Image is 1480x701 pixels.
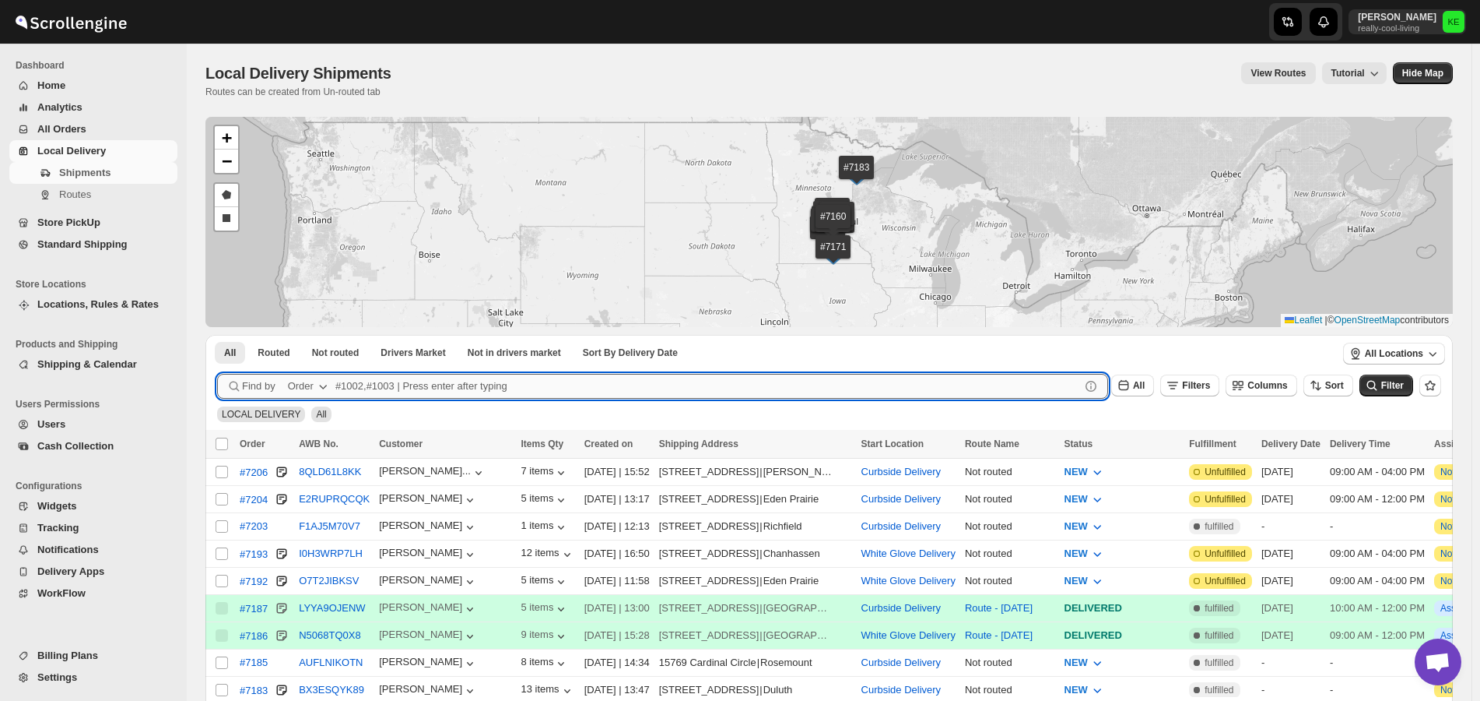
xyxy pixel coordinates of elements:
button: Filters [1160,375,1219,396]
div: DELIVERED [1064,601,1180,616]
button: [PERSON_NAME] [379,492,478,508]
span: NEW [1064,657,1088,668]
div: - [1261,519,1320,534]
div: [PERSON_NAME]... [379,465,471,477]
span: Created on [584,439,633,449]
button: E2RUPRQCQK [299,493,370,505]
button: WorkFlow [9,583,177,604]
button: [PERSON_NAME] [379,574,478,590]
a: Draw a rectangle [215,207,238,231]
div: Open chat [1415,639,1461,685]
a: Zoom in [215,126,238,150]
span: fulfilled [1205,602,1233,615]
div: 09:00 AM - 04:00 PM [1330,573,1425,589]
button: 1 items [521,520,569,535]
span: Shipping Address [659,439,738,449]
button: Notifications [9,539,177,561]
div: 5 items [521,492,569,508]
div: © contributors [1281,314,1453,327]
div: | [659,491,852,507]
div: [DATE] [1261,546,1320,562]
button: #7193 [240,546,268,562]
span: All [316,409,326,420]
a: Leaflet [1285,315,1322,326]
span: Settings [37,671,77,683]
span: Customer [379,439,423,449]
div: [GEOGRAPHIC_DATA] [763,628,833,643]
div: #7186 [240,630,268,642]
button: User menu [1348,9,1466,34]
div: Not routed [965,491,1055,507]
button: Settings [9,667,177,689]
div: [STREET_ADDRESS] [659,573,759,589]
span: Store Locations [16,278,179,291]
button: Curbside Delivery [861,466,942,477]
a: OpenStreetMap [1334,315,1401,326]
img: Marker [824,220,847,237]
button: All [215,342,245,364]
span: Routed [258,347,289,359]
div: | [659,655,852,671]
button: #7187 [240,601,268,616]
div: DELIVERED [1064,628,1180,643]
span: Not in drivers market [468,347,561,359]
button: #7192 [240,573,268,589]
span: fulfilled [1205,657,1233,669]
a: Zoom out [215,150,238,173]
span: AWB No. [299,439,338,449]
div: 09:00 AM - 04:00 PM [1330,546,1425,562]
div: [DATE] [1261,464,1320,480]
div: [PERSON_NAME] [379,601,478,617]
span: fulfilled [1205,629,1233,642]
button: Locations, Rules & Rates [9,294,177,315]
div: [DATE] | 13:00 [584,601,650,616]
button: Shipping & Calendar [9,354,177,375]
div: 09:00 AM - 12:00 PM [1330,628,1425,643]
span: Order [240,439,265,449]
span: Unfulfilled [1205,548,1246,560]
div: Not routed [965,573,1055,589]
button: #7203 [240,520,268,532]
span: Hide Map [1402,67,1443,79]
div: Not routed [965,655,1055,671]
span: Standard Shipping [37,238,128,250]
button: 12 items [521,547,574,562]
div: [DATE] [1261,628,1320,643]
button: 8 items [521,656,569,671]
button: 7 items [521,465,569,481]
span: fulfilled [1205,520,1233,533]
button: 5 items [521,601,569,617]
div: | [659,546,852,562]
span: NEW [1064,575,1088,587]
div: Not routed [965,546,1055,562]
button: NEW [1055,541,1114,566]
button: Home [9,75,177,97]
button: Curbside Delivery [861,602,942,614]
img: Marker [816,228,840,245]
span: NEW [1064,684,1088,696]
div: #7193 [240,548,268,560]
button: Shipments [9,162,177,184]
div: [STREET_ADDRESS] [659,628,759,643]
span: Users Permissions [16,398,179,410]
button: [PERSON_NAME] [379,656,478,671]
button: Map action label [1393,62,1453,84]
img: Marker [826,222,849,239]
span: Locations, Rules & Rates [37,298,159,310]
div: [DATE] | 15:28 [584,628,650,643]
button: BX3ESQYK89 [299,684,364,696]
div: #7204 [240,494,268,505]
span: Filters [1182,380,1210,391]
div: 13 items [521,683,574,699]
span: Shipments [59,167,110,178]
button: [PERSON_NAME] [379,683,478,699]
button: Claimable [371,342,454,364]
img: Marker [825,220,848,237]
button: Route - [DATE] [965,629,1033,641]
span: Items Qty [521,439,563,449]
span: Delivery Date [1261,439,1320,449]
img: Marker [817,220,840,238]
